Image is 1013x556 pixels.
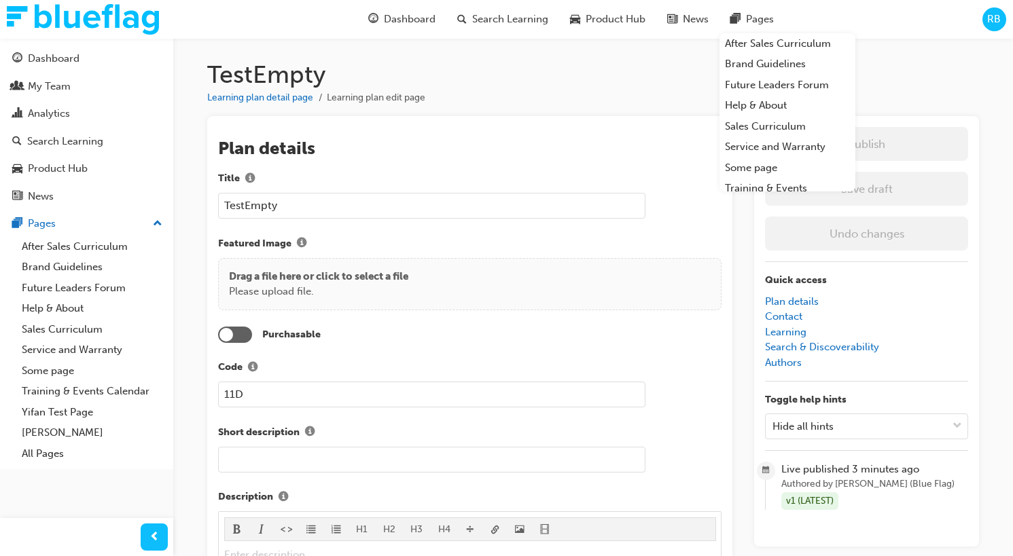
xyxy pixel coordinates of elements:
[431,518,459,540] button: H4
[229,269,408,284] p: Drag a file here or click to select a file
[327,90,425,106] li: Learning plan edit page
[282,525,291,536] span: format_monospace-icon
[719,54,855,75] a: Brand Guidelines
[225,518,250,540] button: format_bold-icon
[472,12,548,27] span: Search Learning
[5,156,168,181] a: Product Hub
[28,79,71,94] div: My Team
[982,7,1006,31] button: RB
[243,359,263,377] button: Code
[28,106,70,122] div: Analytics
[719,116,855,137] a: Sales Curriculum
[12,53,22,65] span: guage-icon
[7,4,159,35] img: Trak
[245,174,255,185] span: info-icon
[368,11,378,28] span: guage-icon
[279,492,288,504] span: info-icon
[16,339,168,360] a: Service and Warranty
[218,489,722,506] label: Description
[781,462,968,477] span: Live published 3 minutes ago
[16,257,168,278] a: Brand Guidelines
[274,518,300,540] button: format_monospace-icon
[765,217,968,251] button: Undo changes
[765,295,819,308] a: Plan details
[305,427,315,439] span: info-icon
[457,11,467,28] span: search-icon
[765,392,968,408] p: Toggle help hints
[719,178,855,214] a: Training & Events Calendar
[207,60,979,90] h1: TestEmpty
[376,518,404,540] button: H2
[483,518,508,540] button: link-icon
[5,129,168,154] a: Search Learning
[491,525,500,536] span: link-icon
[5,46,168,71] a: Dashboard
[765,356,802,369] a: Authors
[719,33,855,54] a: After Sales Curriculum
[987,12,1001,27] span: RB
[765,326,806,338] a: Learning
[781,477,968,492] span: Authored by [PERSON_NAME] (Blue Flag)
[297,238,306,250] span: info-icon
[324,518,349,540] button: format_ol-icon
[16,236,168,257] a: After Sales Curriculum
[153,215,162,233] span: up-icon
[465,525,475,536] span: divider-icon
[746,12,774,27] span: Pages
[5,74,168,99] a: My Team
[16,381,168,402] a: Training & Events Calendar
[586,12,645,27] span: Product Hub
[229,284,408,299] p: Please upload file.
[12,163,22,175] span: car-icon
[5,101,168,126] a: Analytics
[28,51,79,67] div: Dashboard
[218,359,722,377] label: Code
[384,12,436,27] span: Dashboard
[719,95,855,116] a: Help & About
[5,211,168,236] button: Pages
[349,518,376,540] button: H1
[232,525,242,536] span: format_bold-icon
[533,518,558,540] button: video-icon
[12,191,22,203] span: news-icon
[240,170,260,188] button: Title
[667,11,677,28] span: news-icon
[218,424,722,441] label: Short description
[257,525,266,536] span: format_italic-icon
[16,298,168,319] a: Help & About
[765,310,802,322] a: Contact
[12,136,22,148] span: search-icon
[446,5,559,33] a: search-iconSearch Learning
[683,12,709,27] span: News
[27,134,103,149] div: Search Learning
[299,518,324,540] button: format_ul-icon
[207,92,313,103] a: Learning plan detail page
[218,258,722,310] div: Drag a file here or click to select a filePlease upload file.
[273,489,294,506] button: Description
[765,127,968,161] button: Publish
[953,418,962,435] span: down-icon
[300,424,320,441] button: Short description
[149,529,160,546] span: prev-icon
[249,518,274,540] button: format_italic-icon
[730,11,741,28] span: pages-icon
[719,5,785,33] a: pages-iconPages
[570,11,580,28] span: car-icon
[719,75,855,96] a: Future Leaders Forum
[291,235,312,253] button: Featured Image
[28,216,56,231] div: Pages
[28,189,54,204] div: News
[772,418,834,434] div: Hide all hints
[16,402,168,423] a: Yifan Test Page
[12,218,22,230] span: pages-icon
[762,462,770,479] span: calendar-icon
[16,319,168,340] a: Sales Curriculum
[765,273,968,289] p: Quick access
[719,136,855,157] a: Service and Warranty
[5,184,168,209] a: News
[16,360,168,382] a: Some page
[262,327,321,343] label: Purchasable
[306,525,316,536] span: format_ul-icon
